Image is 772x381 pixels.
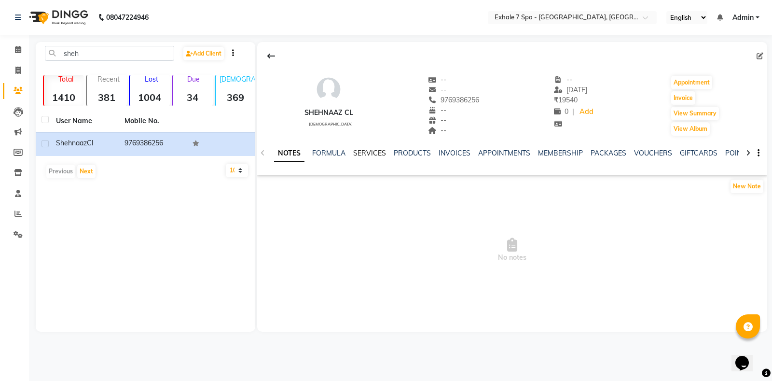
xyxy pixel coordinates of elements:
[554,75,572,84] span: --
[183,47,224,60] a: Add Client
[554,85,587,94] span: [DATE]
[478,149,530,157] a: APPOINTMENTS
[394,149,431,157] a: PRODUCTS
[25,4,91,31] img: logo
[671,91,695,105] button: Invoice
[572,107,574,117] span: |
[428,116,446,125] span: --
[91,75,127,84] p: Recent
[671,107,719,120] button: View Summary
[554,107,568,116] span: 0
[173,91,213,103] strong: 34
[634,149,672,157] a: VOUCHERS
[257,202,767,298] span: No notes
[175,75,213,84] p: Due
[680,149,717,157] a: GIFTCARDS
[353,149,386,157] a: SERVICES
[312,149,345,157] a: FORMULA
[134,75,170,84] p: Lost
[106,4,149,31] b: 08047224946
[56,139,87,147] span: Shehnaaz
[309,122,353,127] span: [DEMOGRAPHIC_DATA]
[77,165,96,178] button: Next
[428,126,446,135] span: --
[428,96,479,104] span: 9769386256
[261,47,281,65] div: Back to Client
[314,75,343,104] img: avatar
[538,149,583,157] a: MEMBERSHIP
[725,149,750,157] a: POINTS
[731,342,762,371] iframe: chat widget
[87,91,127,103] strong: 381
[428,106,446,114] span: --
[119,110,187,132] th: Mobile No.
[216,91,256,103] strong: 369
[87,139,93,147] span: Cl
[428,85,446,94] span: --
[578,105,595,119] a: Add
[731,180,763,193] button: New Note
[304,108,353,118] div: Shehnaaz Cl
[48,75,84,84] p: Total
[428,75,446,84] span: --
[45,46,174,61] input: Search by Name/Mobile/Email/Code
[732,13,754,23] span: Admin
[44,91,84,103] strong: 1410
[671,122,710,136] button: View Album
[591,149,626,157] a: PACKAGES
[671,76,712,89] button: Appointment
[554,96,578,104] span: 19540
[274,145,304,162] a: NOTES
[119,132,187,156] td: 9769386256
[50,110,119,132] th: User Name
[130,91,170,103] strong: 1004
[554,96,558,104] span: ₹
[220,75,256,84] p: [DEMOGRAPHIC_DATA]
[439,149,470,157] a: INVOICES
